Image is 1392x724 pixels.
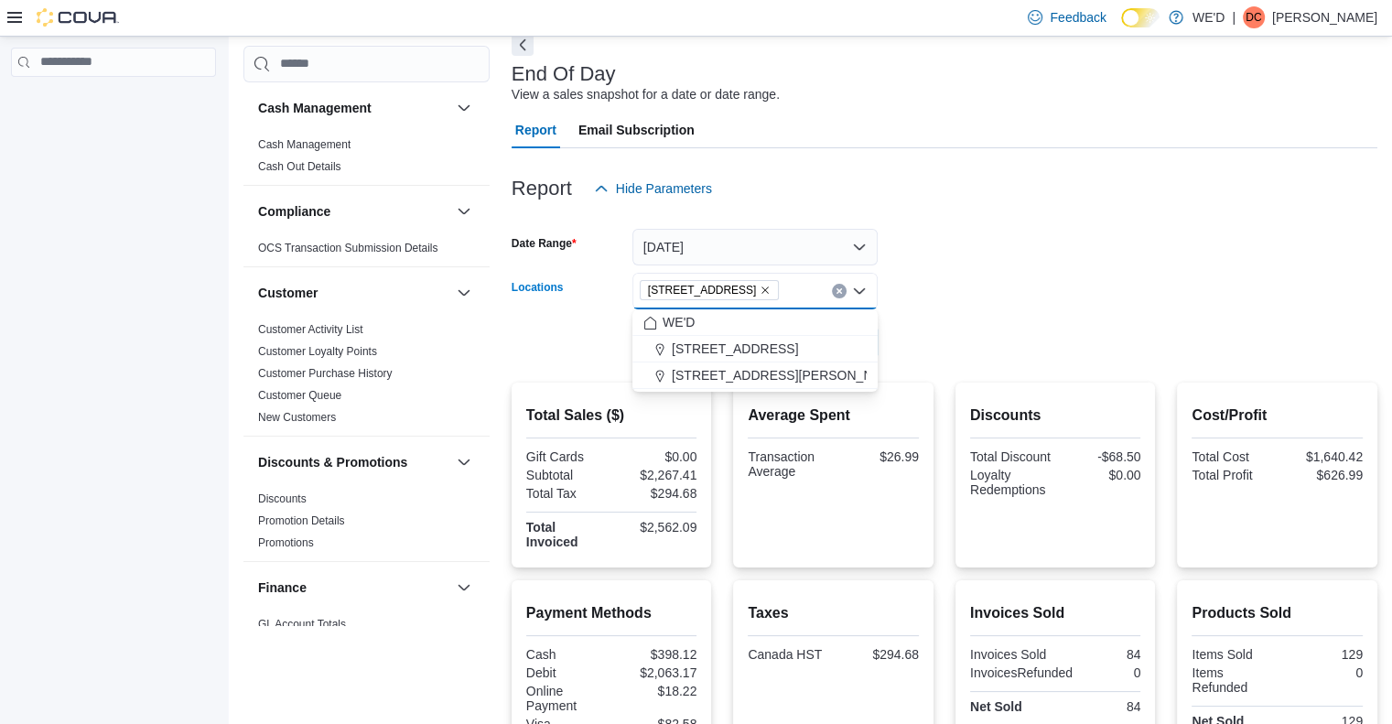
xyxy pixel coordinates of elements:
div: Cash [526,647,608,662]
div: Choose from the following options [632,309,878,389]
button: Remove 2400 Dundas St W from selection in this group [760,285,771,296]
span: Customer Queue [258,388,341,403]
span: Feedback [1050,8,1106,27]
a: Promotions [258,536,314,549]
span: 2400 Dundas St W [640,280,780,300]
button: Compliance [258,202,449,221]
button: WE'D [632,309,878,336]
span: Report [515,112,556,148]
a: Customer Loyalty Points [258,345,377,358]
div: Discounts & Promotions [243,488,490,561]
button: Customer [453,282,475,304]
button: Close list of options [852,284,867,298]
h3: End Of Day [512,63,616,85]
button: [DATE] [632,229,878,265]
div: Gift Cards [526,449,608,464]
div: 84 [1059,699,1140,714]
button: Finance [258,578,449,597]
button: Hide Parameters [587,170,719,207]
div: Cash Management [243,134,490,185]
div: Total Cost [1192,449,1273,464]
div: $26.99 [837,449,919,464]
div: 129 [1281,647,1363,662]
p: | [1232,6,1236,28]
div: InvoicesRefunded [970,665,1073,680]
button: [STREET_ADDRESS] [632,336,878,362]
h2: Taxes [748,602,919,624]
p: [PERSON_NAME] [1272,6,1377,28]
span: Customer Loyalty Points [258,344,377,359]
input: Dark Mode [1121,8,1160,27]
span: GL Account Totals [258,617,346,632]
span: Discounts [258,492,307,506]
span: Dark Mode [1121,27,1122,28]
div: Transaction Average [748,449,829,479]
span: Hide Parameters [616,179,712,198]
div: Customer [243,319,490,436]
span: Customer Activity List [258,322,363,337]
div: 0 [1080,665,1140,680]
h2: Cost/Profit [1192,405,1363,427]
div: 84 [1059,647,1140,662]
span: Promotion Details [258,513,345,528]
a: Discounts [258,492,307,505]
div: Canada HST [748,647,829,662]
h3: Customer [258,284,318,302]
strong: Total Invoiced [526,520,578,549]
div: Finance [243,613,490,665]
div: $1,640.42 [1281,449,1363,464]
div: $294.68 [615,486,696,501]
span: [STREET_ADDRESS] [672,340,798,358]
div: $18.22 [615,684,696,698]
div: Items Sold [1192,647,1273,662]
a: Customer Activity List [258,323,363,336]
h3: Finance [258,578,307,597]
span: Email Subscription [578,112,695,148]
a: Cash Management [258,138,351,151]
button: Compliance [453,200,475,222]
div: $0.00 [615,449,696,464]
button: Customer [258,284,449,302]
img: Cova [37,8,119,27]
a: New Customers [258,411,336,424]
h3: Discounts & Promotions [258,453,407,471]
h2: Payment Methods [526,602,697,624]
a: Customer Queue [258,389,341,402]
div: Total Tax [526,486,608,501]
button: [STREET_ADDRESS][PERSON_NAME] [632,362,878,389]
span: WE'D [663,313,695,331]
div: $2,063.17 [615,665,696,680]
h3: Report [512,178,572,200]
div: -$68.50 [1059,449,1140,464]
span: OCS Transaction Submission Details [258,241,438,255]
div: Total Discount [970,449,1052,464]
h2: Discounts [970,405,1141,427]
div: Compliance [243,237,490,266]
label: Date Range [512,236,577,251]
a: Customer Purchase History [258,367,393,380]
span: Cash Management [258,137,351,152]
h2: Products Sold [1192,602,1363,624]
span: New Customers [258,410,336,425]
span: Customer Purchase History [258,366,393,381]
span: DC [1246,6,1261,28]
h2: Invoices Sold [970,602,1141,624]
h2: Average Spent [748,405,919,427]
h3: Compliance [258,202,330,221]
strong: Net Sold [970,699,1022,714]
span: Cash Out Details [258,159,341,174]
h3: Cash Management [258,99,372,117]
div: Online Payment [526,684,608,713]
button: Cash Management [258,99,449,117]
h2: Total Sales ($) [526,405,697,427]
span: Promotions [258,535,314,550]
button: Finance [453,577,475,599]
div: Items Refunded [1192,665,1273,695]
div: 0 [1281,665,1363,680]
div: Invoices Sold [970,647,1052,662]
div: Loyalty Redemptions [970,468,1052,497]
div: $626.99 [1281,468,1363,482]
div: $398.12 [615,647,696,662]
div: Total Profit [1192,468,1273,482]
div: Debit [526,665,608,680]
